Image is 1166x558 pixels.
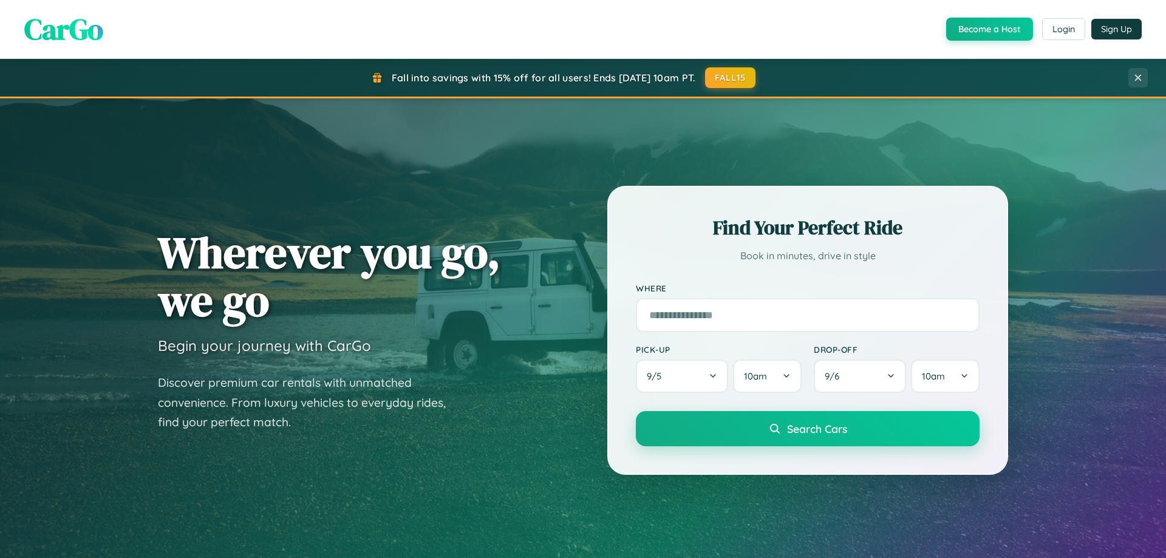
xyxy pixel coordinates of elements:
[158,373,462,432] p: Discover premium car rentals with unmatched convenience. From luxury vehicles to everyday rides, ...
[392,72,696,84] span: Fall into savings with 15% off for all users! Ends [DATE] 10am PT.
[636,283,980,293] label: Where
[946,18,1033,41] button: Become a Host
[636,214,980,241] h2: Find Your Perfect Ride
[636,247,980,265] p: Book in minutes, drive in style
[647,370,667,382] span: 9 / 5
[814,359,906,393] button: 9/6
[787,422,847,435] span: Search Cars
[825,370,845,382] span: 9 / 6
[922,370,945,382] span: 10am
[636,344,802,355] label: Pick-up
[636,411,980,446] button: Search Cars
[636,359,728,393] button: 9/5
[158,336,371,355] h3: Begin your journey with CarGo
[733,359,802,393] button: 10am
[1091,19,1142,39] button: Sign Up
[158,228,500,324] h1: Wherever you go, we go
[814,344,980,355] label: Drop-off
[24,9,103,49] span: CarGo
[744,370,767,382] span: 10am
[1042,18,1085,40] button: Login
[911,359,980,393] button: 10am
[705,67,756,88] button: FALL15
